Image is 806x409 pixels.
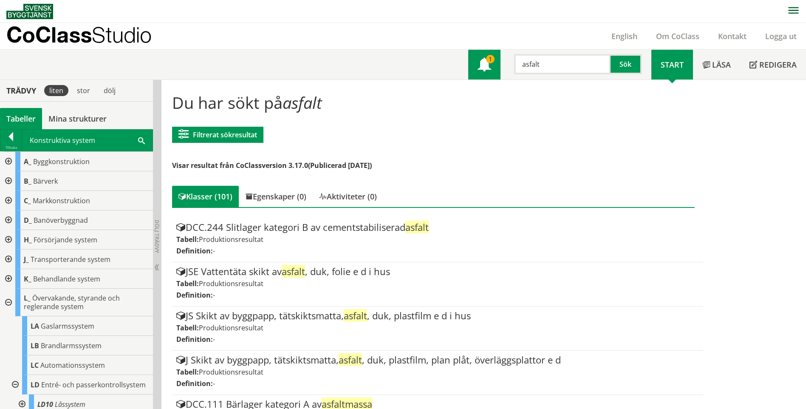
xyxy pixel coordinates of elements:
[99,85,121,96] div: dölj
[41,341,102,350] span: Brandlarmssystem
[33,157,90,166] span: Byggkonstruktion
[33,196,90,205] span: Markkonstruktion
[31,321,39,331] span: LA
[40,361,105,370] span: Automationssystem
[24,235,32,244] span: H_
[24,274,31,284] span: K_
[172,93,694,112] h1: Du har sökt på
[213,246,215,256] span: -
[308,161,372,170] span: (Publicerad [DATE])
[6,23,170,49] a: CoClassStudio
[172,127,263,143] button: Filtrerat sökresultat
[24,216,32,225] span: D_
[138,136,145,145] span: Sök i tabellen
[176,279,199,288] label: Tabell:
[31,380,40,389] span: LD
[176,367,199,377] label: Tabell:
[740,50,806,80] a: Redigera
[24,255,29,264] span: J_
[486,55,495,63] div: 1
[213,379,215,388] span: -
[172,161,308,170] span: Visar resultat från CoClassversion 3.17.0
[34,235,97,244] span: Försörjande system
[239,186,313,207] div: Egenskaper (0)
[24,176,31,186] span: B_
[602,31,647,41] a: English
[24,293,31,303] span: L_
[176,267,699,277] div: JSE Vattentäta skikt av , duk, folie e d i hus
[24,293,120,311] span: Övervakande, styrande och reglerande system
[651,50,693,80] a: Start
[759,60,797,70] span: Redigera
[611,54,642,74] button: Sök
[514,54,611,74] input: Sök
[72,85,95,96] div: stor
[31,361,39,370] span: LC
[282,265,305,278] span: asfalt
[31,341,39,350] span: LB
[92,22,152,47] span: Studio
[344,309,367,322] span: asfalt
[213,290,215,300] span: -
[6,30,152,40] p: CoClass
[478,59,491,72] span: Notifikationer
[176,379,213,388] label: Definition:
[24,196,31,205] span: C_
[199,323,263,332] span: Produktionsresultat
[33,274,100,284] span: Behandlande system
[34,216,88,225] span: Banöverbyggnad
[44,85,68,96] div: liten
[176,222,699,233] div: DCC.244 Slitlager kategori B av cementstabiliserad
[468,50,501,80] a: 1
[42,108,113,129] a: Mina strukturer
[199,235,263,244] span: Produktionsresultat
[176,355,699,365] div: J Skikt av byggpapp, tätskiktsmatta, , duk, plastfilm, plan plåt, överläggsplattor e d
[693,50,740,80] a: Läsa
[339,353,362,366] span: asfalt
[0,144,22,151] div: Tillbaka
[283,91,322,114] span: asfalt
[647,31,709,41] a: Om CoClass
[172,186,239,207] div: Klasser (101)
[405,221,429,233] span: asfalt
[6,4,53,19] img: Svensk Byggtjänst
[176,290,213,300] label: Definition:
[199,367,263,377] span: Produktionsresultat
[55,400,85,409] span: Låssystem
[661,60,684,70] span: Start
[176,335,213,344] label: Definition:
[213,335,215,344] span: -
[176,246,213,256] label: Definition:
[31,255,110,264] span: Transporterande system
[176,323,199,332] label: Tabell:
[24,157,31,166] span: A_
[33,176,58,186] span: Bärverk
[41,321,94,331] span: Gaslarmssystem
[712,60,731,70] span: Läsa
[313,186,383,207] div: Aktiviteter (0)
[22,130,153,151] div: Konstruktiva system
[41,380,146,389] span: Entré- och passerkontrollsystem
[37,400,53,409] span: LD10
[199,279,263,288] span: Produktionsresultat
[176,311,699,321] div: JS Skikt av byggpapp, tätskiktsmatta, , duk, plastfilm e d i hus
[756,31,806,41] a: Logga ut
[176,235,199,244] label: Tabell:
[2,86,41,95] div: Trädvy
[153,220,161,253] span: Dölj trädvy
[709,31,756,41] a: Kontakt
